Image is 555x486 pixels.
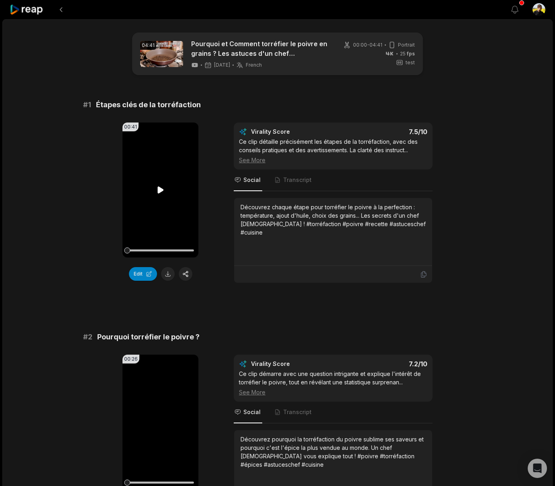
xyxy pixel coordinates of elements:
span: Étapes clés de la torréfaction [96,99,201,110]
span: French [246,62,262,68]
span: Portrait [398,41,415,49]
div: 7.5 /10 [341,128,428,136]
a: Pourquoi et Comment torréfier le poivre en grains ? Les astuces d'un chef [DEMOGRAPHIC_DATA] [191,39,330,58]
nav: Tabs [234,402,433,423]
span: Transcript [283,176,312,184]
div: Virality Score [251,360,337,368]
nav: Tabs [234,169,433,191]
div: Virality Score [251,128,337,136]
span: test [406,59,415,66]
span: fps [407,51,415,57]
span: Transcript [283,408,312,416]
div: 7.2 /10 [341,360,428,368]
span: Social [243,176,261,184]
span: # 1 [83,99,91,110]
div: See More [239,388,427,396]
div: Open Intercom Messenger [528,459,547,478]
div: See More [239,156,427,164]
span: Pourquoi torréfier le poivre ? [97,331,200,343]
span: Social [243,408,261,416]
div: Ce clip démarre avec une question intrigante et explique l'intérêt de torréfier le poivre, tout e... [239,370,427,396]
video: Your browser does not support mp4 format. [122,123,198,257]
div: Découvrez chaque étape pour torréfier le poivre à la perfection : température, ajout d'huile, cho... [241,203,426,237]
div: Ce clip détaille précisément les étapes de la torréfaction, avec des conseils pratiques et des av... [239,137,427,164]
span: # 2 [83,331,92,343]
button: Edit [129,267,157,281]
span: 00:00 - 04:41 [353,41,382,49]
div: Découvrez pourquoi la torréfaction du poivre sublime ses saveurs et pourquoi c'est l'épice la plu... [241,435,426,469]
span: 25 [400,50,415,57]
span: [DATE] [214,62,230,68]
